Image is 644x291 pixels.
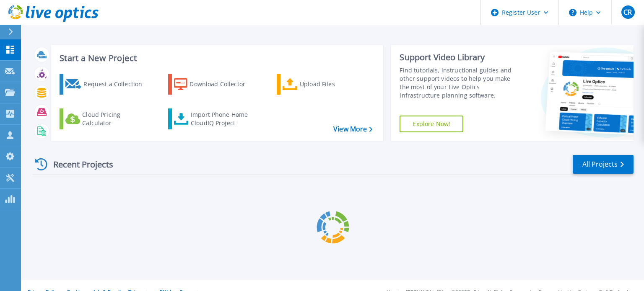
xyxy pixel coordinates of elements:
[191,111,256,127] div: Import Phone Home CloudIQ Project
[573,155,634,174] a: All Projects
[190,76,257,93] div: Download Collector
[300,76,367,93] div: Upload Files
[623,9,632,15] span: CR
[60,54,372,63] h3: Start a New Project
[277,74,370,95] a: Upload Files
[60,108,153,129] a: Cloud Pricing Calculator
[32,154,125,175] div: Recent Projects
[82,111,149,127] div: Cloud Pricing Calculator
[400,116,463,132] a: Explore Now!
[83,76,151,93] div: Request a Collection
[400,66,521,100] div: Find tutorials, instructional guides and other support videos to help you make the most of your L...
[400,52,521,63] div: Support Video Library
[168,74,262,95] a: Download Collector
[60,74,153,95] a: Request a Collection
[333,125,372,133] a: View More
